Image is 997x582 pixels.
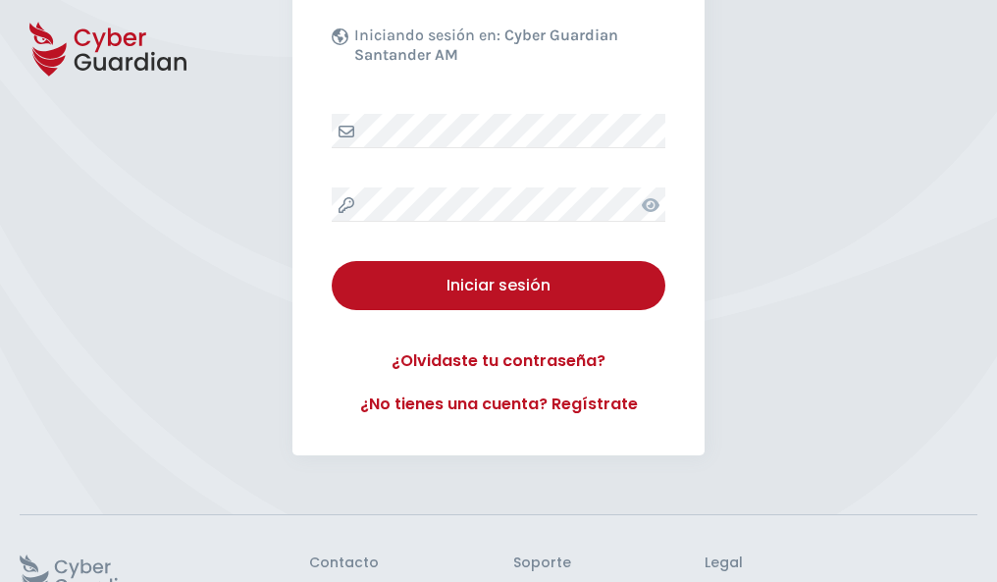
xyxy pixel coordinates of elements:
a: ¿Olvidaste tu contraseña? [332,349,665,373]
h3: Contacto [309,555,379,572]
h3: Legal [705,555,977,572]
div: Iniciar sesión [346,274,651,297]
h3: Soporte [513,555,571,572]
a: ¿No tienes una cuenta? Regístrate [332,393,665,416]
button: Iniciar sesión [332,261,665,310]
